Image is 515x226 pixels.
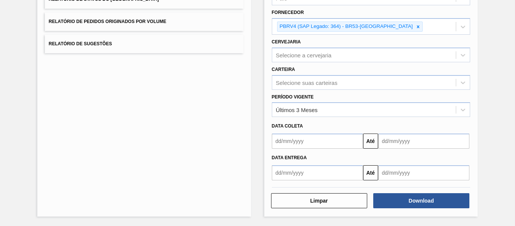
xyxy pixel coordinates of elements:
div: Selecione suas carteiras [276,79,337,86]
input: dd/mm/yyyy [378,134,469,149]
div: Selecione a cervejaria [276,52,332,58]
button: Relatório de Pedidos Originados por Volume [45,12,243,31]
label: Período Vigente [272,94,314,100]
div: PBRV4 (SAP Legado: 364) - BR53-[GEOGRAPHIC_DATA] [277,22,414,31]
div: Últimos 3 Meses [276,107,318,113]
span: Relatório de Sugestões [49,41,112,46]
input: dd/mm/yyyy [378,165,469,180]
input: dd/mm/yyyy [272,134,363,149]
button: Limpar [271,193,367,208]
button: Até [363,165,378,180]
button: Relatório de Sugestões [45,35,243,53]
label: Cervejaria [272,39,301,45]
label: Carteira [272,67,295,72]
span: Data Entrega [272,155,307,160]
label: Fornecedor [272,10,304,15]
input: dd/mm/yyyy [272,165,363,180]
span: Relatório de Pedidos Originados por Volume [49,19,166,24]
button: Download [373,193,469,208]
button: Até [363,134,378,149]
span: Data coleta [272,123,303,129]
